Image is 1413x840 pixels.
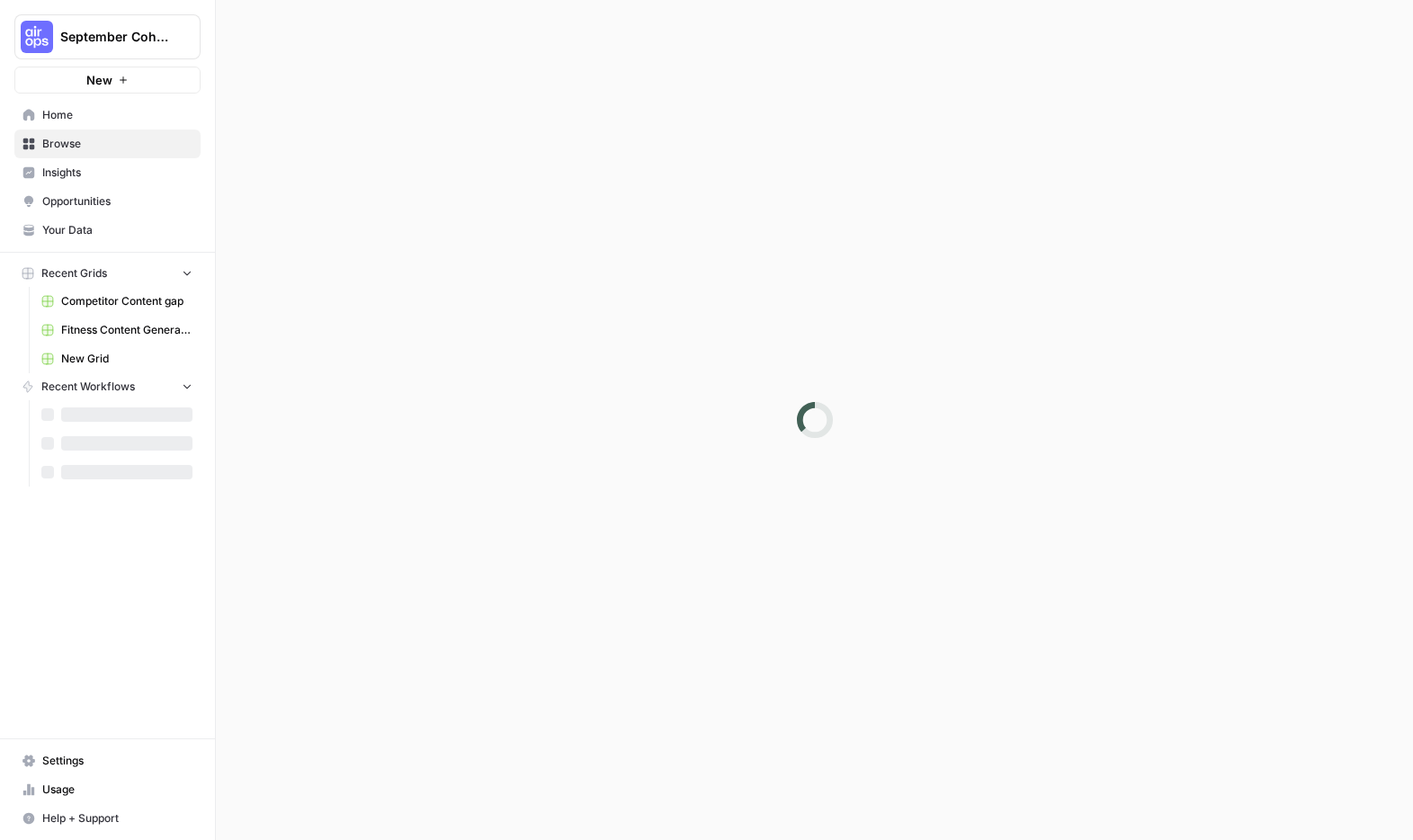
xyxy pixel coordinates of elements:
[14,67,201,94] button: New
[86,71,112,89] span: New
[14,187,201,216] a: Opportunities
[14,775,201,804] a: Usage
[61,351,192,367] span: New Grid
[60,28,169,46] span: September Cohort
[33,316,201,344] a: Fitness Content Generator ([PERSON_NAME])
[33,344,201,373] a: New Grid
[42,782,192,798] span: Usage
[14,804,201,833] button: Help + Support
[42,193,192,210] span: Opportunities
[42,753,192,769] span: Settings
[42,136,192,152] span: Browse
[42,107,192,123] span: Home
[42,810,192,827] span: Help + Support
[33,287,201,316] a: Competitor Content gap
[14,373,201,400] button: Recent Workflows
[14,260,201,287] button: Recent Grids
[41,265,107,281] span: Recent Grids
[14,216,201,245] a: Your Data
[41,379,135,395] span: Recent Workflows
[61,293,192,309] span: Competitor Content gap
[14,14,201,59] button: Workspace: September Cohort
[14,746,201,775] a: Settings
[14,158,201,187] a: Insights
[14,130,201,158] a: Browse
[14,101,201,130] a: Home
[42,222,192,238] span: Your Data
[61,322,192,338] span: Fitness Content Generator ([PERSON_NAME])
[42,165,192,181] span: Insights
[21,21,53,53] img: September Cohort Logo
